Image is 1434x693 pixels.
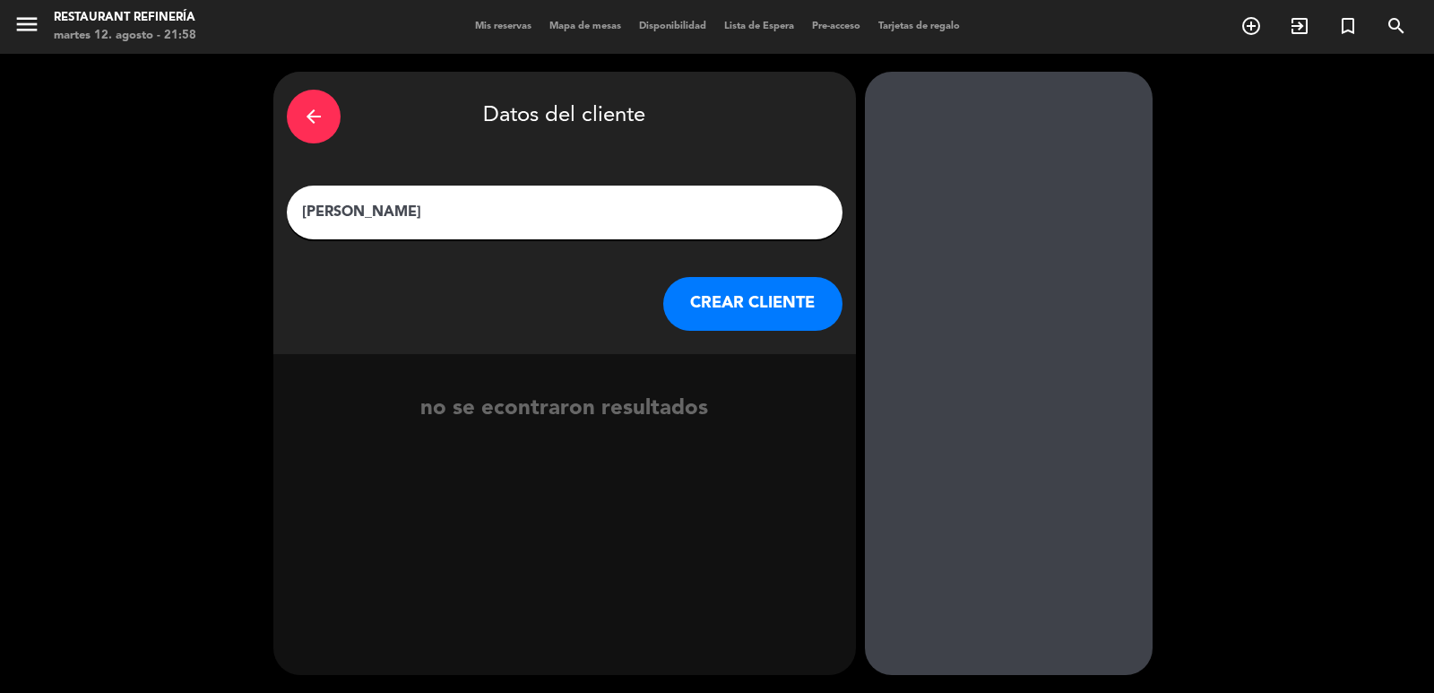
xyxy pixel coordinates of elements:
[803,22,869,31] span: Pre-acceso
[869,22,969,31] span: Tarjetas de regalo
[1337,15,1359,37] i: turned_in_not
[1386,15,1407,37] i: search
[54,9,196,27] div: Restaurant Refinería
[663,277,842,331] button: CREAR CLIENTE
[300,200,829,225] input: Escriba nombre, correo electrónico o número de teléfono...
[287,85,842,148] div: Datos del cliente
[1289,15,1310,37] i: exit_to_app
[466,22,540,31] span: Mis reservas
[303,106,324,127] i: arrow_back
[13,11,40,38] i: menu
[715,22,803,31] span: Lista de Espera
[54,27,196,45] div: martes 12. agosto - 21:58
[13,11,40,44] button: menu
[1240,15,1262,37] i: add_circle_outline
[540,22,630,31] span: Mapa de mesas
[630,22,715,31] span: Disponibilidad
[273,392,856,427] div: no se econtraron resultados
